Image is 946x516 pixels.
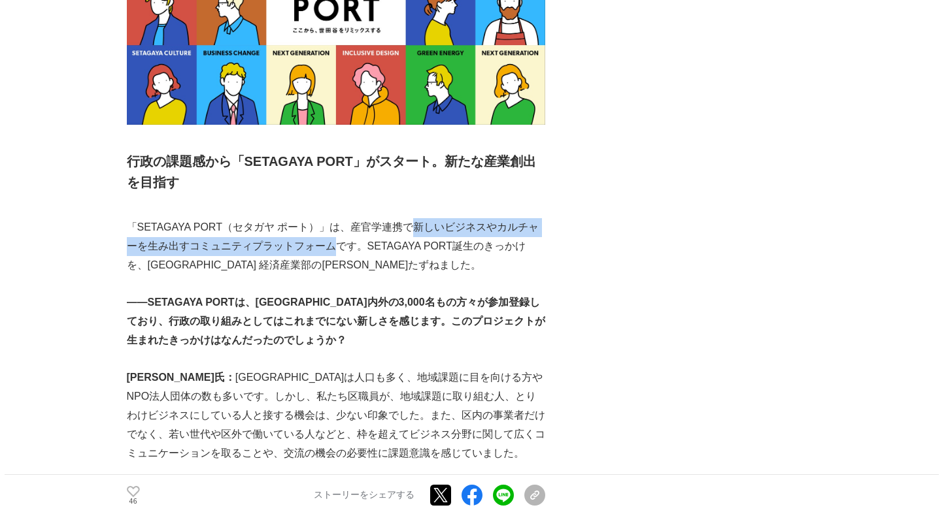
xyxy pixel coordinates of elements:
[127,218,545,274] p: 「SETAGAYA PORT（セタガヤ ポート）」は、産官学連携で新しいビジネスやカルチャーを生み出すコミュニティプラットフォームです。SETAGAYA PORT誕生のきっかけを、[GEOGRA...
[127,368,545,462] p: [GEOGRAPHIC_DATA]は人口も多く、地域課題に目を向ける方やNPO法人団体の数も多いです。しかし、私たち区職員が、地域課題に取り組む人、とりわけビジネスにしている人と接する機会は、少...
[127,372,235,383] strong: [PERSON_NAME]氏：
[127,297,545,346] strong: ――SETAGAYA PORTは、[GEOGRAPHIC_DATA]内外の3,000名もの方々が参加登録しており、行政の取り組みとしてはこれまでにない新しさを感じます。このプロジェクトが生まれた...
[314,490,414,502] p: ストーリーをシェアする
[127,498,140,505] p: 46
[127,151,545,193] h2: 行政の課題感から「SETAGAYA PORT」がスタート。新たな産業創出を目指す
